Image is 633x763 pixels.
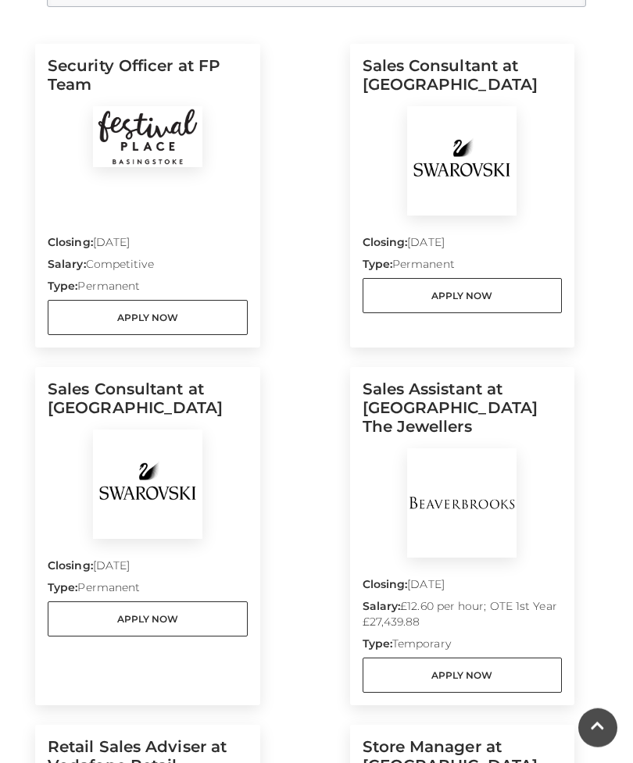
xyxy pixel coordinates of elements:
h5: Sales Consultant at [GEOGRAPHIC_DATA] [48,380,248,430]
a: Apply Now [48,601,248,636]
strong: Closing: [363,235,408,249]
img: Festival Place [93,106,202,167]
p: [DATE] [363,234,563,256]
h5: Sales Assistant at [GEOGRAPHIC_DATA] The Jewellers [363,380,563,448]
p: Competitive [48,256,248,278]
strong: Type: [363,636,392,651]
p: £12.60 per hour; OTE 1st Year £27,439.88 [363,598,563,636]
p: Permanent [363,256,563,278]
p: [DATE] [48,234,248,256]
p: Temporary [363,636,563,658]
a: Apply Now [363,658,563,693]
strong: Type: [48,580,77,594]
strong: Type: [363,257,392,271]
h5: Sales Consultant at [GEOGRAPHIC_DATA] [363,56,563,106]
img: Swarovski [93,430,202,539]
a: Apply Now [363,278,563,313]
strong: Closing: [363,577,408,591]
strong: Type: [48,279,77,293]
p: Permanent [48,579,248,601]
p: Permanent [48,278,248,300]
img: BeaverBrooks The Jewellers [407,448,517,558]
a: Apply Now [48,300,248,335]
strong: Salary: [48,257,86,271]
strong: Salary: [363,599,401,613]
strong: Closing: [48,235,93,249]
p: [DATE] [48,558,248,579]
img: Swarovski [407,106,517,216]
h5: Security Officer at FP Team [48,56,248,106]
p: [DATE] [363,576,563,598]
strong: Closing: [48,558,93,572]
